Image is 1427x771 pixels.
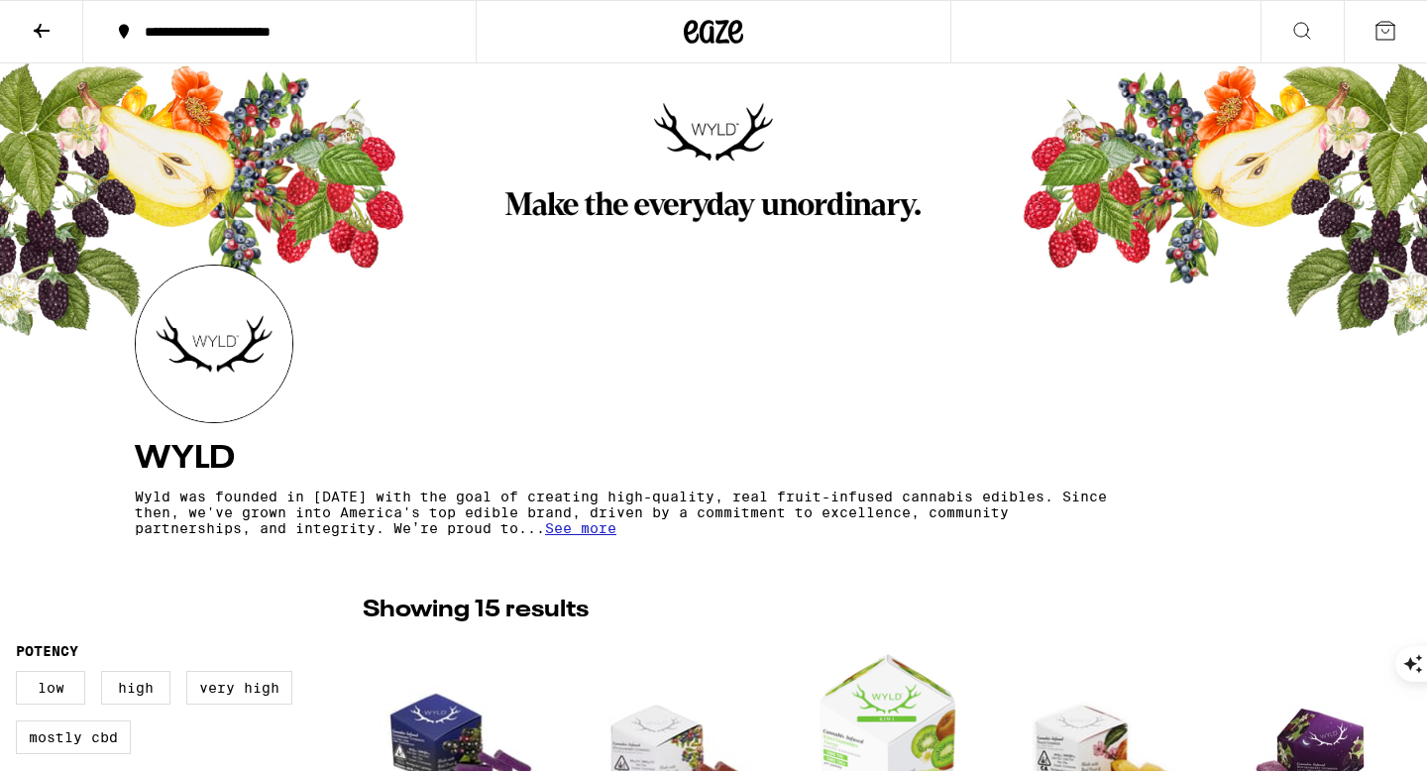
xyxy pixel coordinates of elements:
[135,443,1292,475] h4: WYLD
[545,520,616,536] span: See more
[16,720,131,754] label: Mostly CBD
[136,266,292,422] img: WYLD logo
[101,671,170,705] label: High
[16,643,78,659] legend: Potency
[135,489,1118,536] p: Wyld was founded in [DATE] with the goal of creating high-quality, real fruit-infused cannabis ed...
[363,594,589,627] p: Showing 15 results
[16,671,85,705] label: Low
[186,671,292,705] label: Very High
